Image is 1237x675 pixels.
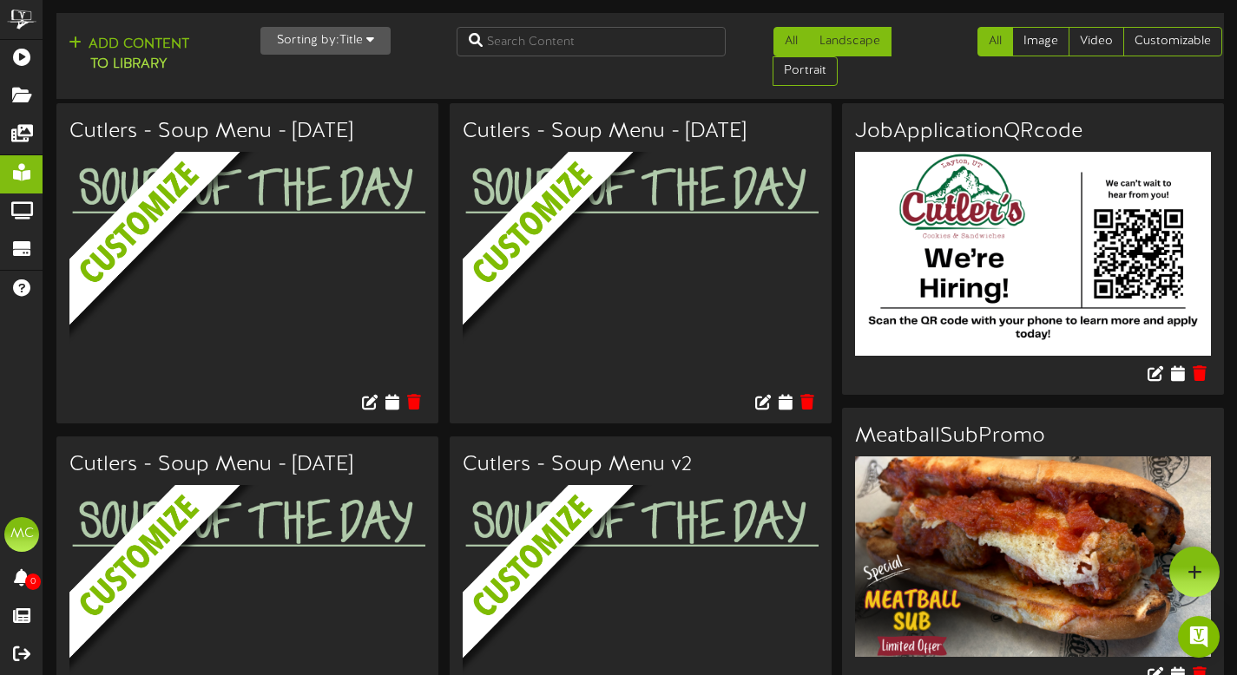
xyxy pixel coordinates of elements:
h3: Cutlers - Soup Menu v2 [463,454,819,476]
div: Open Intercom Messenger [1178,616,1220,658]
a: Video [1069,27,1124,56]
a: All [977,27,1013,56]
img: 98bfa1e8-2f22-447d-8218-21d916827d4b.png [855,456,1211,657]
input: Search Content [457,27,726,56]
h3: MeatballSubPromo [855,425,1211,448]
button: Sorting by:Title [260,27,391,55]
button: Add Contentto Library [63,34,194,75]
img: 1cb1dc5a-4a58-4d79-ad64-28fa12b3acb0.png [855,152,1211,355]
a: Portrait [773,56,838,86]
h3: JobApplicationQRcode [855,121,1211,143]
span: 0 [25,573,41,590]
a: Image [1012,27,1069,56]
a: Customizable [1123,27,1222,56]
h3: Cutlers - Soup Menu - [DATE] [69,121,425,143]
h3: Cutlers - Soup Menu - [DATE] [463,121,819,143]
a: All [773,27,809,56]
img: customize_overlay-33eb2c126fd3cb1579feece5bc878b72.png [463,152,845,405]
div: MC [4,517,39,552]
img: customize_overlay-33eb2c126fd3cb1579feece5bc878b72.png [69,152,451,405]
h3: Cutlers - Soup Menu - [DATE] [69,454,425,476]
a: Landscape [808,27,892,56]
